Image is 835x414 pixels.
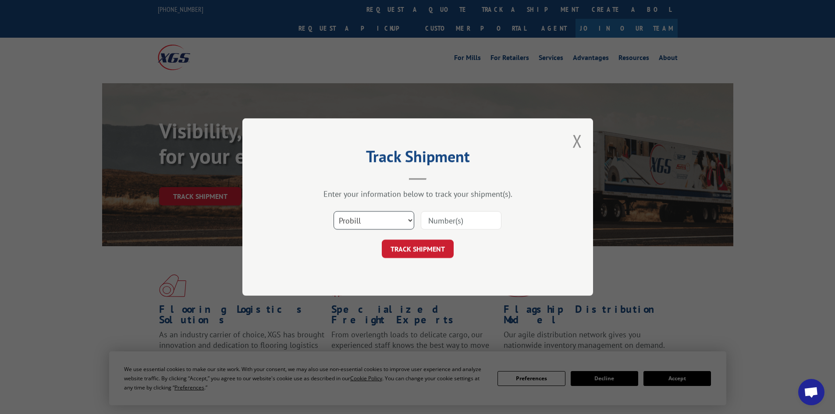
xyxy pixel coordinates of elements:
button: TRACK SHIPMENT [382,240,454,258]
h2: Track Shipment [286,150,549,167]
div: Enter your information below to track your shipment(s). [286,189,549,199]
input: Number(s) [421,211,501,230]
button: Close modal [572,129,582,152]
div: Open chat [798,379,824,405]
